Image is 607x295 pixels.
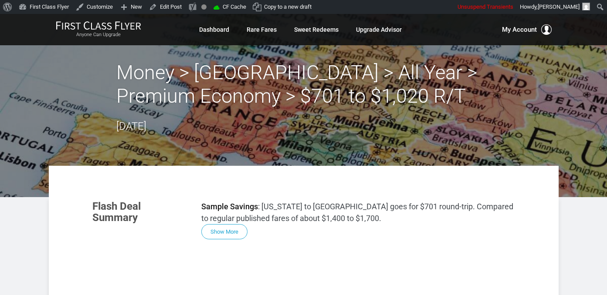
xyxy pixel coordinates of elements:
[201,202,258,211] strong: Sample Savings
[538,3,580,10] span: [PERSON_NAME]
[458,3,513,10] span: Unsuspend Transients
[92,201,188,224] h3: Flash Deal Summary
[294,22,339,37] a: Sweet Redeems
[56,21,141,38] a: First Class FlyerAnyone Can Upgrade
[201,201,515,224] p: : [US_STATE] to [GEOGRAPHIC_DATA] goes for $701 round-trip. Compared to regular published fares o...
[56,21,141,30] img: First Class Flyer
[116,120,146,132] time: [DATE]
[502,24,537,35] span: My Account
[356,22,402,37] a: Upgrade Advisor
[247,22,277,37] a: Rare Fares
[116,61,491,108] h2: Money > [GEOGRAPHIC_DATA] > All Year > Premium Economy > $701 to $1,020 R/T
[201,224,248,239] button: Show More
[502,24,552,35] button: My Account
[199,22,229,37] a: Dashboard
[56,32,141,38] small: Anyone Can Upgrade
